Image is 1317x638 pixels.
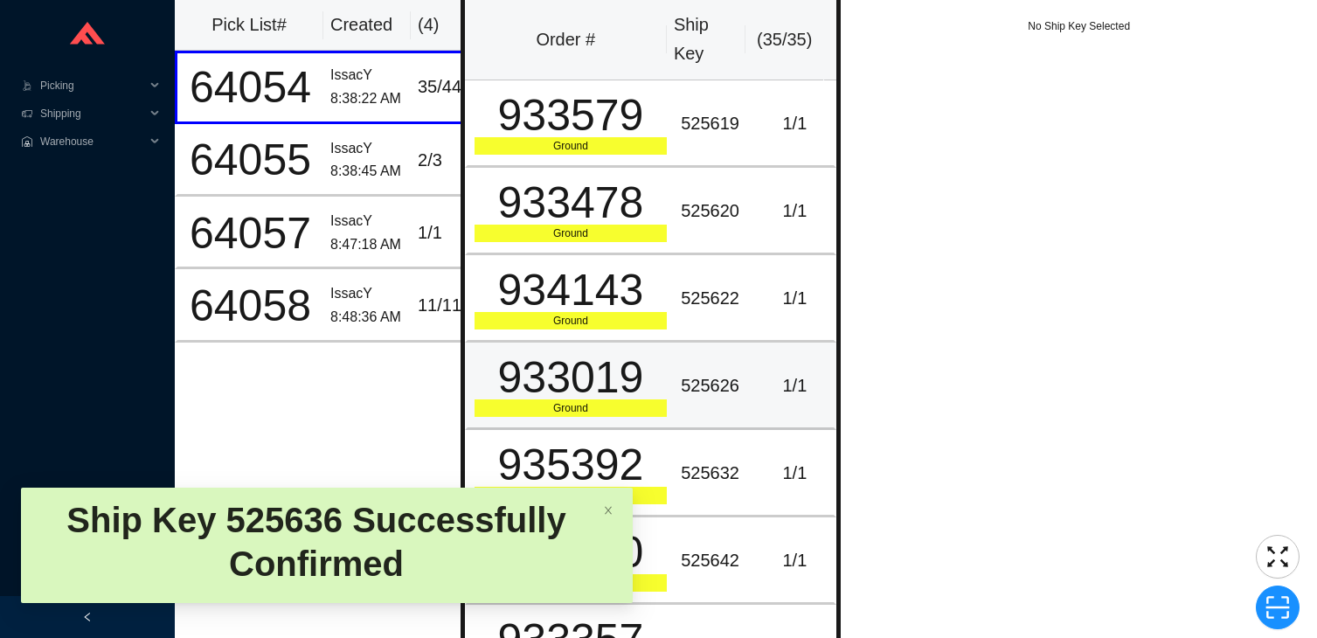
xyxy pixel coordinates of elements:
button: scan [1256,586,1300,629]
div: Ground [475,487,667,504]
div: 11 / 11 [418,291,471,320]
div: 934143 [475,268,667,312]
div: Ground [475,137,667,155]
div: 933579 [475,94,667,137]
div: 64054 [184,66,316,109]
div: 64055 [184,138,316,182]
button: fullscreen [1256,535,1300,579]
div: 935392 [475,443,667,487]
div: ( 4 ) [418,10,474,39]
span: Warehouse [40,128,145,156]
div: ( 35 / 35 ) [752,25,817,54]
div: 933478 [475,181,667,225]
div: IssacY [330,210,404,233]
div: No Ship Key Selected [841,17,1317,35]
div: 64057 [184,212,316,255]
div: IssacY [330,137,404,161]
div: 1 / 1 [762,459,827,488]
div: 525620 [681,197,748,225]
div: Ground [475,399,667,417]
div: 8:38:22 AM [330,87,404,111]
div: 64058 [184,284,316,328]
div: 525632 [681,459,748,488]
div: 525626 [681,371,748,400]
div: 8:47:18 AM [330,233,404,257]
div: 8:48:36 AM [330,306,404,329]
span: Picking [40,72,145,100]
div: Ship Key 525636 Successfully Confirmed [35,498,598,586]
div: 2 / 3 [418,146,471,175]
div: 525619 [681,109,748,138]
span: Shipping [40,100,145,128]
span: close [603,505,613,516]
div: 525622 [681,284,748,313]
div: 1 / 1 [762,546,827,575]
div: 525642 [681,546,748,575]
span: scan [1257,594,1299,621]
div: IssacY [330,64,404,87]
div: 8:38:45 AM [330,160,404,184]
span: fullscreen [1257,544,1299,570]
div: 1 / 1 [762,109,827,138]
div: IssacY [330,282,404,306]
div: 1 / 1 [762,197,827,225]
div: 1 / 1 [418,218,471,247]
div: Ground [475,225,667,242]
div: 35 / 44 [418,73,471,101]
div: 933019 [475,356,667,399]
div: 1 / 1 [762,371,827,400]
div: 1 / 1 [762,284,827,313]
div: Ground [475,312,667,329]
